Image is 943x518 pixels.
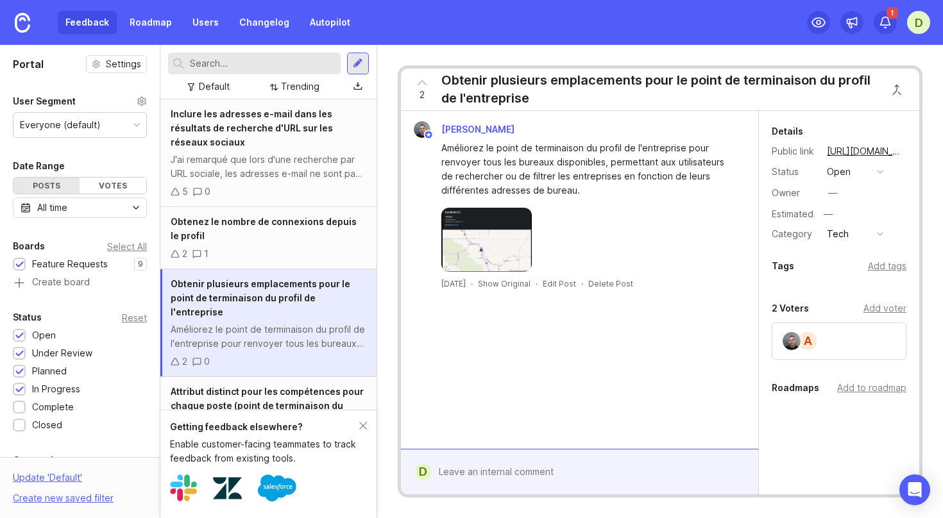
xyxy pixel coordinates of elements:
div: J'ai remarqué que lors d'une recherche par URL sociale, les adresses e-mail ne sont pas incluses ... [171,153,366,181]
div: In Progress [32,382,80,396]
div: Status [772,165,817,179]
div: 1 [204,247,208,261]
div: User Segment [13,94,76,109]
span: 2 [420,88,425,102]
div: Améliorez le point de terminaison du profil de l'entreprise pour renvoyer tous les bureaux dispon... [441,141,733,197]
input: Search... [190,56,336,71]
div: Add voter [863,301,906,315]
div: — [820,206,837,222]
span: 1 [887,7,898,19]
div: Roadmaps [772,380,819,396]
span: [PERSON_NAME] [441,124,514,135]
img: Zendesk logo [213,474,242,503]
div: Date Range [13,158,65,174]
span: Attribut distinct pour les compétences pour chaque poste (point de terminaison du profil) [171,386,364,425]
div: Tags [772,258,794,274]
div: Tech [827,227,849,241]
a: Obtenir plusieurs emplacements pour le point de terminaison du profil de l'entrepriseAméliorez le... [160,269,377,377]
h1: Portal [13,56,44,72]
a: [URL][DOMAIN_NAME] [823,143,906,160]
span: Inclure les adresses e-mail dans les résultats de recherche d'URL sur les réseaux sociaux [171,108,333,147]
div: 2 Voters [772,301,809,316]
div: Companies [13,453,64,468]
div: · [471,278,473,289]
div: Reset [122,314,147,321]
div: 5 [182,185,188,199]
div: Add to roadmap [837,381,906,395]
div: Public link [772,144,817,158]
div: Complete [32,400,74,414]
div: Open Intercom Messenger [899,474,930,505]
div: Boards [13,238,45,254]
div: a [797,331,818,351]
div: All time [37,201,67,215]
div: Closed [32,418,62,432]
a: Create board [13,278,147,289]
div: · [536,278,538,289]
div: Trending [281,79,319,94]
span: Obtenir plusieurs emplacements pour le point de terminaison du profil de l'entreprise [171,278,350,317]
div: Edit Post [543,278,576,289]
img: Eduard [414,121,430,138]
div: Open [32,328,56,342]
div: Feature Requests [32,257,108,271]
div: Add tags [868,259,906,273]
a: Attribut distinct pour les compétences pour chaque poste (point de terminaison du profil)Ajoutez ... [160,377,377,485]
div: Améliorez le point de terminaison du profil de l'entreprise pour renvoyer tous les bureaux dispon... [171,322,366,351]
div: Owner [772,186,817,200]
div: · [581,278,583,289]
button: Close button [884,77,910,103]
div: 2 [182,247,187,261]
a: Inclure les adresses e-mail dans les résultats de recherche d'URL sur les réseaux sociauxJ'ai rem... [160,99,377,207]
div: Category [772,227,817,241]
div: 2 [182,355,187,369]
div: Status [13,310,42,325]
span: Obtenez le nombre de connexions depuis le profil [171,216,357,241]
button: Show Original [478,278,531,289]
div: Update ' Default ' [13,471,82,491]
button: D [907,11,930,34]
p: 9 [138,259,143,269]
div: D [415,464,431,480]
img: Canny Home [15,13,30,33]
a: Changelog [232,11,297,34]
a: Autopilot [302,11,358,34]
div: Default [199,79,230,94]
div: Planned [32,364,67,378]
a: [DATE] [441,278,466,289]
a: Roadmap [122,11,180,34]
svg: toggle icon [126,203,146,213]
div: Votes [80,178,146,194]
div: Everyone (default) [20,118,101,132]
a: Obtenez le nombre de connexions depuis le profil21 [160,207,377,269]
div: Estimated [772,210,813,219]
div: Details [772,124,803,139]
a: Eduard[PERSON_NAME] [406,121,525,138]
button: Settings [86,55,147,73]
div: — [828,186,837,200]
div: Posts [13,178,80,194]
img: Eduard [783,332,801,350]
div: Delete Post [588,278,633,289]
div: Obtenir plusieurs emplacements pour le point de terminaison du profil de l'entreprise [441,71,878,107]
span: Settings [106,58,141,71]
img: Salesforce logo [258,469,296,507]
div: Select All [107,243,147,250]
img: Slack logo [170,474,197,501]
div: Under Review [32,346,92,360]
div: open [827,165,851,179]
a: Users [185,11,226,34]
div: 0 [205,185,210,199]
div: Enable customer-facing teammates to track feedback from existing tools. [170,437,359,465]
div: Getting feedback elsewhere? [170,420,359,434]
div: Create new saved filter [13,491,114,505]
img: https://canny-assets.io/images/26a7ee8f4edcbb249b80e903be322ffa.png [441,208,532,272]
img: member badge [423,130,433,140]
div: 0 [204,355,210,369]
